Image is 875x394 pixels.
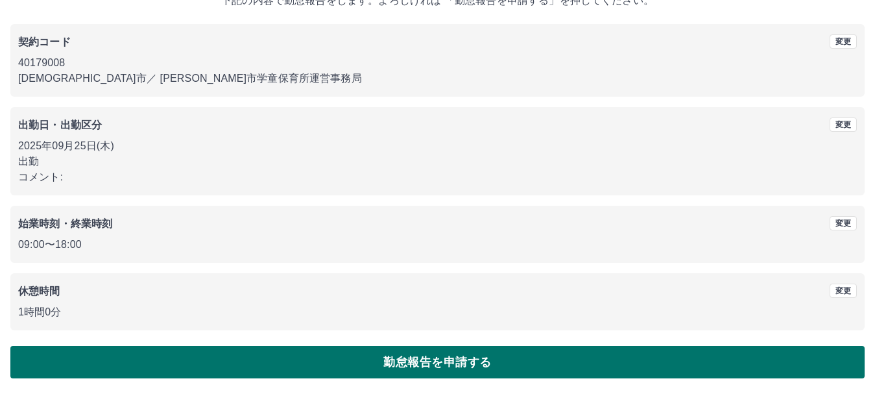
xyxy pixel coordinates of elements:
[830,34,857,49] button: 変更
[830,284,857,298] button: 変更
[18,71,857,86] p: [DEMOGRAPHIC_DATA]市 ／ [PERSON_NAME]市学童保育所運営事務局
[18,154,857,169] p: 出勤
[10,346,865,378] button: 勤怠報告を申請する
[18,138,857,154] p: 2025年09月25日(木)
[18,218,112,229] b: 始業時刻・終業時刻
[18,286,60,297] b: 休憩時間
[18,119,102,130] b: 出勤日・出勤区分
[830,216,857,230] button: 変更
[18,169,857,185] p: コメント:
[18,304,857,320] p: 1時間0分
[18,55,857,71] p: 40179008
[18,237,857,252] p: 09:00 〜 18:00
[18,36,71,47] b: 契約コード
[830,117,857,132] button: 変更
